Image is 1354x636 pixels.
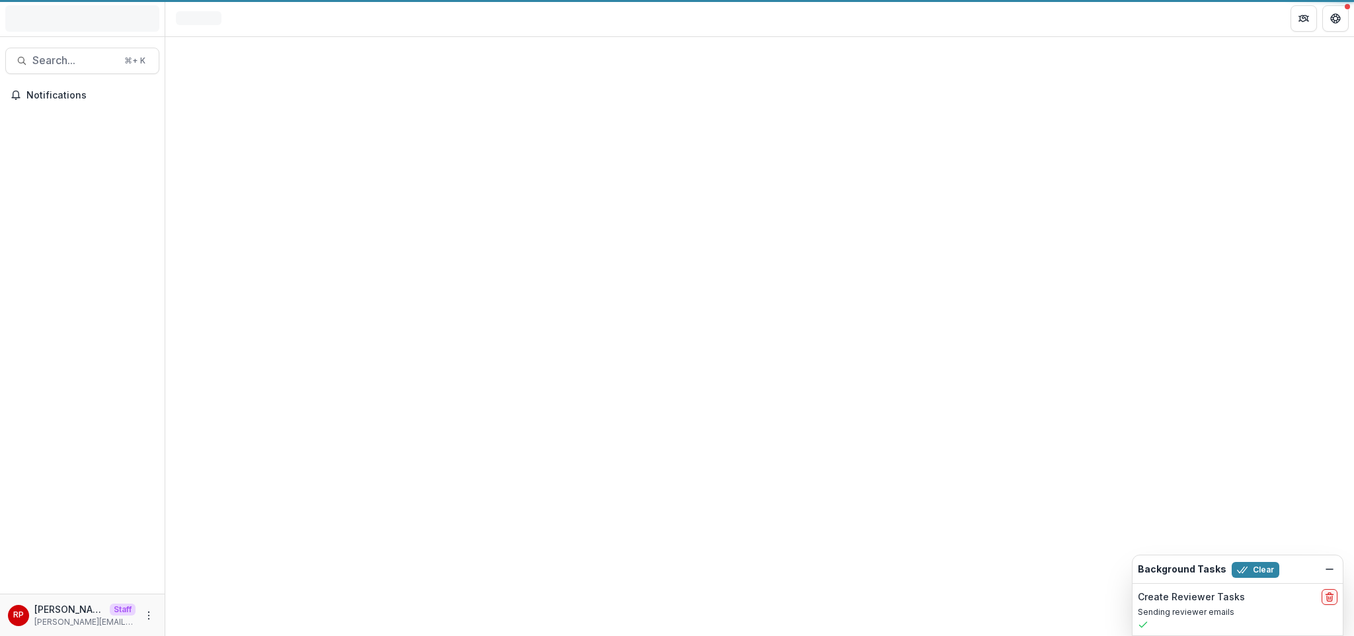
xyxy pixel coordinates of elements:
span: Search... [32,54,116,67]
button: delete [1322,589,1337,605]
button: Notifications [5,85,159,106]
p: Sending reviewer emails [1138,606,1337,618]
div: Ruthwick Pathireddy [13,611,24,619]
h2: Create Reviewer Tasks [1138,592,1245,603]
button: Clear [1232,562,1279,578]
p: [PERSON_NAME][EMAIL_ADDRESS][DOMAIN_NAME] [34,616,136,628]
p: Staff [110,604,136,616]
p: [PERSON_NAME] [34,602,104,616]
span: Notifications [26,90,154,101]
button: Get Help [1322,5,1349,32]
button: Dismiss [1322,561,1337,577]
nav: breadcrumb [171,9,227,28]
button: More [141,608,157,623]
h2: Background Tasks [1138,564,1226,575]
div: ⌘ + K [122,54,148,68]
button: Search... [5,48,159,74]
button: Partners [1291,5,1317,32]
